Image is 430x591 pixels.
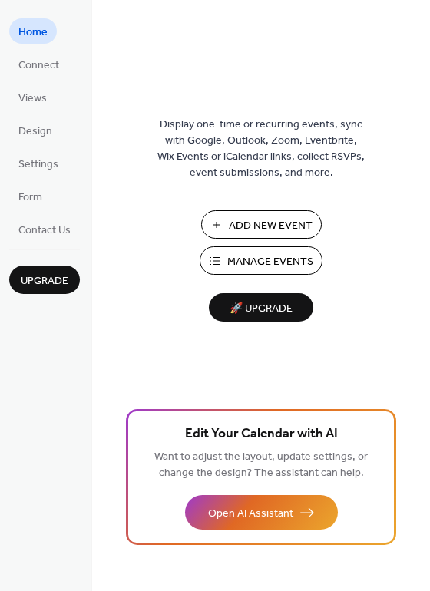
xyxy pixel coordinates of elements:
[9,84,56,110] a: Views
[227,254,313,270] span: Manage Events
[21,273,68,289] span: Upgrade
[9,18,57,44] a: Home
[201,210,322,239] button: Add New Event
[9,150,68,176] a: Settings
[18,157,58,173] span: Settings
[185,424,338,445] span: Edit Your Calendar with AI
[18,91,47,107] span: Views
[18,190,42,206] span: Form
[208,506,293,522] span: Open AI Assistant
[9,216,80,242] a: Contact Us
[9,51,68,77] a: Connect
[218,299,304,319] span: 🚀 Upgrade
[9,266,80,294] button: Upgrade
[18,25,48,41] span: Home
[154,447,368,484] span: Want to adjust the layout, update settings, or change the design? The assistant can help.
[18,58,59,74] span: Connect
[157,117,365,181] span: Display one-time or recurring events, sync with Google, Outlook, Zoom, Eventbrite, Wix Events or ...
[18,124,52,140] span: Design
[200,246,322,275] button: Manage Events
[18,223,71,239] span: Contact Us
[9,117,61,143] a: Design
[185,495,338,530] button: Open AI Assistant
[229,218,313,234] span: Add New Event
[9,183,51,209] a: Form
[209,293,313,322] button: 🚀 Upgrade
